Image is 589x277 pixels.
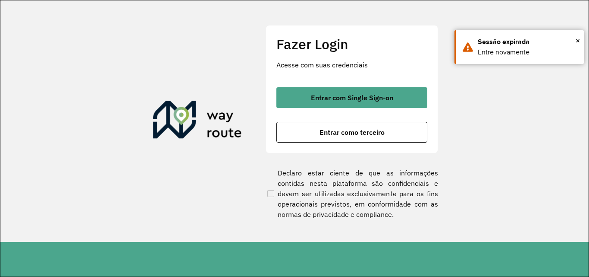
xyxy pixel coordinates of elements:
[276,60,427,70] p: Acesse com suas credenciais
[276,122,427,143] button: button
[276,87,427,108] button: button
[276,36,427,52] h2: Fazer Login
[576,34,580,47] button: Close
[478,37,577,47] div: Sessão expirada
[153,101,242,142] img: Roteirizador AmbevTech
[478,47,577,57] div: Entre novamente
[311,94,393,101] span: Entrar com Single Sign-on
[320,129,385,136] span: Entrar como terceiro
[576,34,580,47] span: ×
[266,168,438,220] label: Declaro estar ciente de que as informações contidas nesta plataforma são confidenciais e devem se...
